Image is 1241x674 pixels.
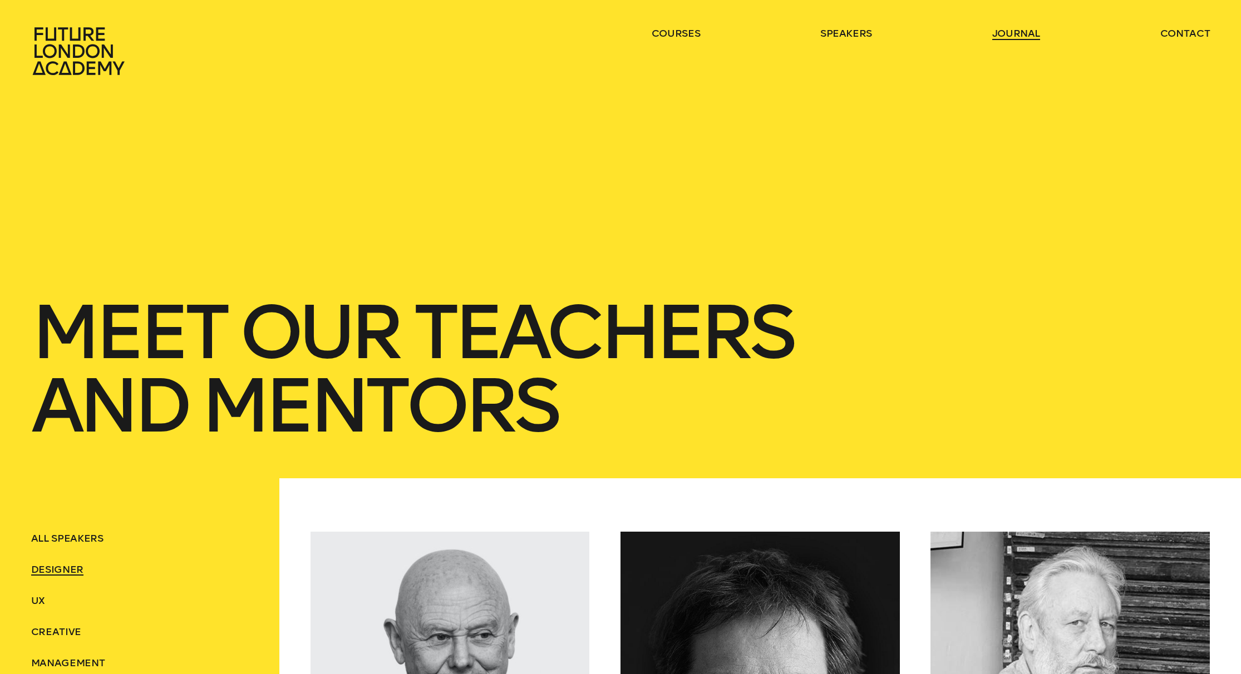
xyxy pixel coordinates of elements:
[31,296,1210,443] h1: Meet Our teachers and mentors
[652,27,701,40] a: courses
[31,563,83,576] span: Designer
[31,657,105,669] span: Management
[820,27,872,40] a: speakers
[31,594,45,607] span: UX
[1160,27,1210,40] a: contact
[31,532,104,544] span: ALL SPEAKERS
[31,626,81,638] span: Creative
[992,27,1041,40] a: journal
